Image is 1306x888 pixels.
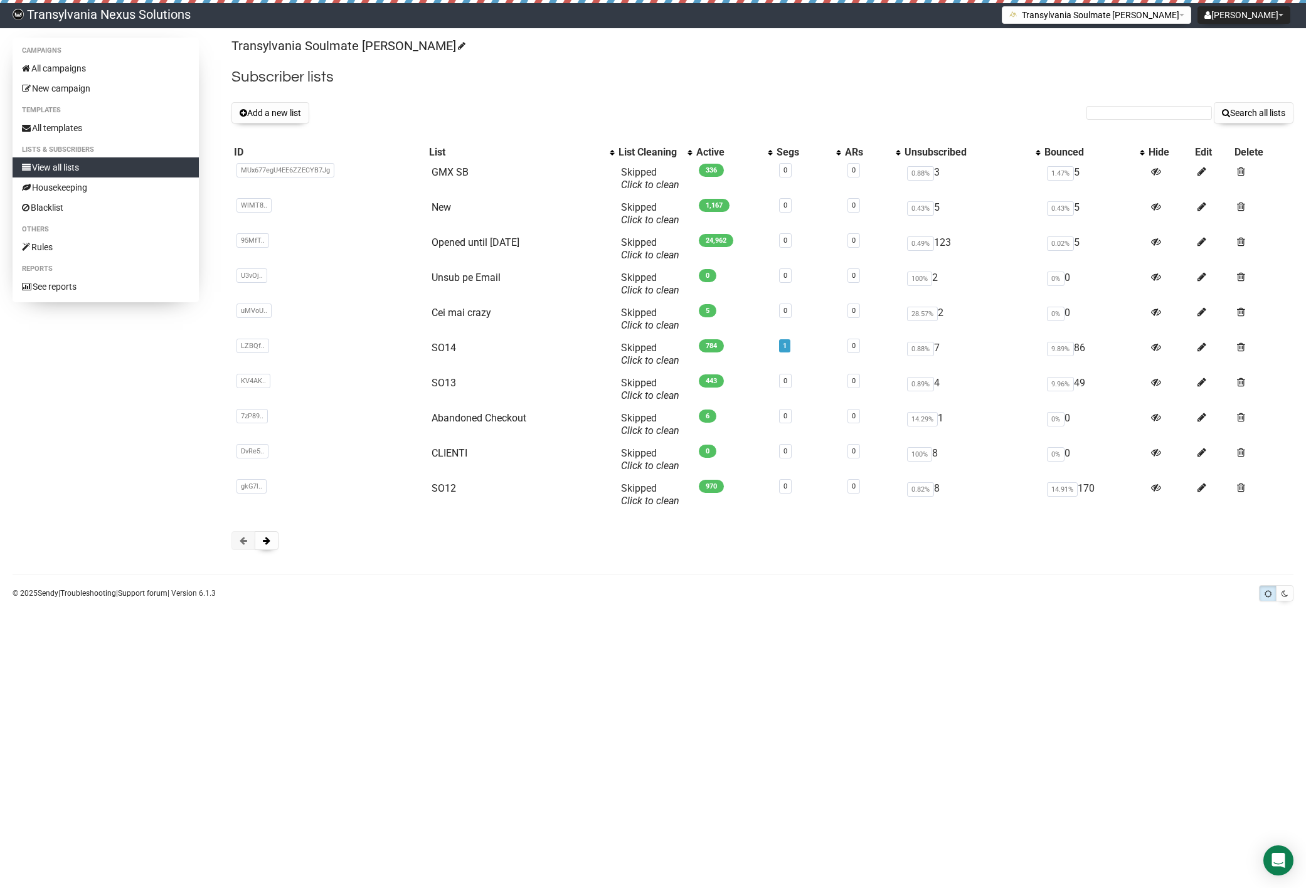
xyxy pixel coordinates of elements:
[621,354,679,366] a: Click to clean
[783,377,787,385] a: 0
[1044,146,1133,159] div: Bounced
[13,277,199,297] a: See reports
[783,412,787,420] a: 0
[1047,236,1074,251] span: 0.02%
[236,479,267,494] span: gkG7l..
[1042,302,1146,337] td: 0
[236,409,268,423] span: 7zP89..
[621,342,679,366] span: Skipped
[1047,412,1064,426] span: 0%
[902,337,1041,372] td: 7
[902,477,1041,512] td: 8
[905,146,1029,159] div: Unsubscribed
[1232,144,1293,161] th: Delete: No sort applied, sorting is disabled
[1047,377,1074,391] span: 9.96%
[696,146,762,159] div: Active
[907,342,934,356] span: 0.88%
[699,199,730,212] span: 1,167
[236,198,272,213] span: WlMT8..
[907,166,934,181] span: 0.88%
[783,307,787,315] a: 0
[783,201,787,209] a: 0
[842,144,903,161] th: ARs: No sort applied, activate to apply an ascending sort
[1042,267,1146,302] td: 0
[618,146,681,159] div: List Cleaning
[432,447,467,459] a: CLIENTI
[907,447,932,462] span: 100%
[852,166,856,174] a: 0
[13,262,199,277] li: Reports
[1047,342,1074,356] span: 9.89%
[1042,231,1146,267] td: 5
[236,233,269,248] span: 95MfT..
[783,447,787,455] a: 0
[852,201,856,209] a: 0
[783,342,787,350] a: 1
[699,374,724,388] span: 443
[621,389,679,401] a: Click to clean
[1042,144,1146,161] th: Bounced: No sort applied, activate to apply an ascending sort
[845,146,890,159] div: ARs
[621,447,679,472] span: Skipped
[699,164,724,177] span: 336
[1214,102,1293,124] button: Search all lists
[432,377,456,389] a: SO13
[699,339,724,352] span: 784
[13,9,24,20] img: 586cc6b7d8bc403f0c61b981d947c989
[13,118,199,138] a: All templates
[231,66,1293,88] h2: Subscriber lists
[1047,307,1064,321] span: 0%
[432,307,491,319] a: Cei mai crazy
[907,412,938,426] span: 14.29%
[1146,144,1192,161] th: Hide: No sort applied, sorting is disabled
[902,442,1041,477] td: 8
[783,482,787,490] a: 0
[621,179,679,191] a: Click to clean
[231,102,309,124] button: Add a new list
[616,144,694,161] th: List Cleaning: No sort applied, activate to apply an ascending sort
[699,234,733,247] span: 24,962
[13,157,199,177] a: View all lists
[907,201,934,216] span: 0.43%
[236,339,269,353] span: LZBQf..
[699,445,716,458] span: 0
[907,272,932,286] span: 100%
[699,410,716,423] span: 6
[852,447,856,455] a: 0
[432,201,451,213] a: New
[432,482,456,494] a: SO12
[1042,372,1146,407] td: 49
[902,302,1041,337] td: 2
[907,236,934,251] span: 0.49%
[902,144,1041,161] th: Unsubscribed: No sort applied, activate to apply an ascending sort
[694,144,774,161] th: Active: No sort applied, activate to apply an ascending sort
[621,377,679,401] span: Skipped
[13,103,199,118] li: Templates
[902,161,1041,196] td: 3
[699,304,716,317] span: 5
[902,231,1041,267] td: 123
[13,58,199,78] a: All campaigns
[1192,144,1232,161] th: Edit: No sort applied, sorting is disabled
[621,495,679,507] a: Click to clean
[1197,6,1290,24] button: [PERSON_NAME]
[38,589,58,598] a: Sendy
[236,163,334,177] span: MUx677egU4EE6ZZECYB7Jg
[1047,482,1078,497] span: 14.91%
[699,480,724,493] span: 970
[13,237,199,257] a: Rules
[429,146,603,159] div: List
[852,307,856,315] a: 0
[432,342,456,354] a: SO14
[432,412,526,424] a: Abandoned Checkout
[1042,196,1146,231] td: 5
[13,222,199,237] li: Others
[783,272,787,280] a: 0
[432,236,519,248] a: Opened until [DATE]
[1042,407,1146,442] td: 0
[231,38,464,53] a: Transylvania Soulmate [PERSON_NAME]
[13,43,199,58] li: Campaigns
[783,236,787,245] a: 0
[907,307,938,321] span: 28.57%
[777,146,829,159] div: Segs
